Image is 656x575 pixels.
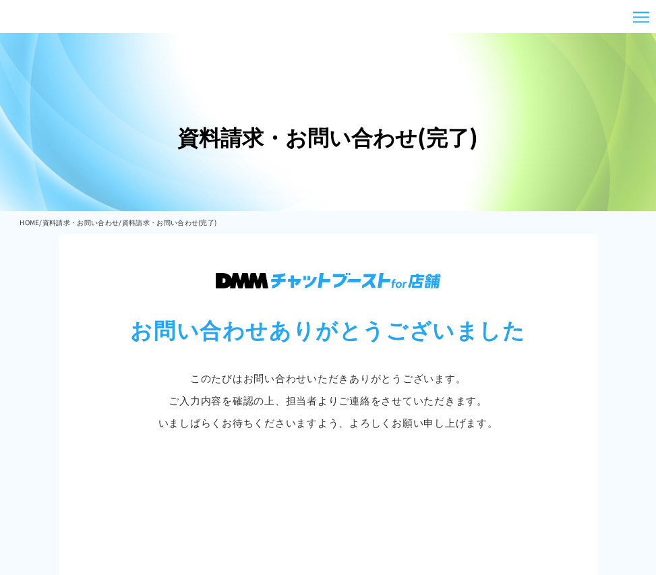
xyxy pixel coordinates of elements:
[122,214,217,231] li: 資料請求・お問い合わせ(完了)
[39,214,42,231] li: /
[89,367,568,433] p: このたびはお問い合わせいただき ありがとうございます。 ご入力内容を確認の上、 担当者よりご連絡をさせていただきます。 いましばらくお待ちくださいますよう、 よろしくお願い申し上げます。
[89,313,568,346] h2: お問い合わせありがとうございました
[20,217,39,227] a: HOME
[42,217,119,227] a: 資料請求・お問い合わせ
[119,214,121,231] li: /
[20,121,636,154] h1: 資料請求・お問い合わせ(完了)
